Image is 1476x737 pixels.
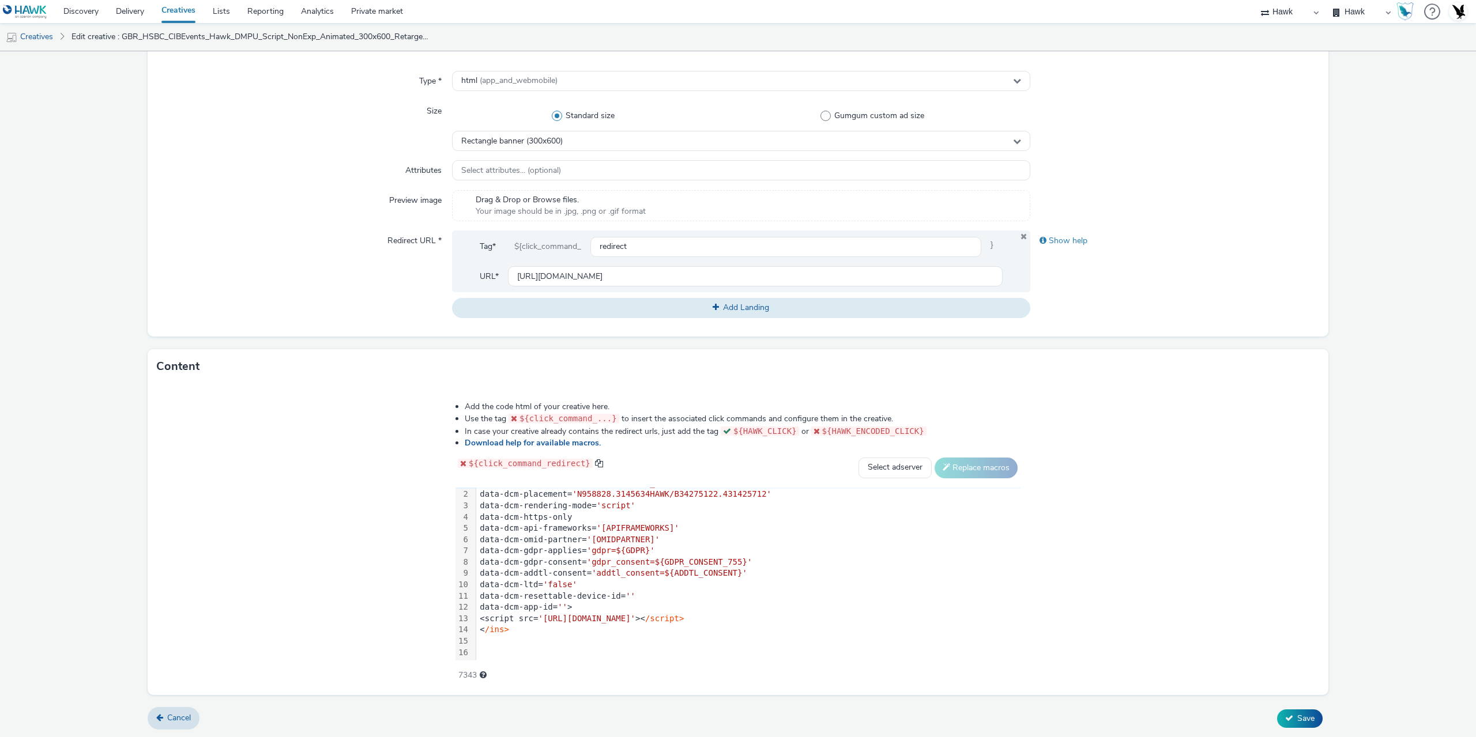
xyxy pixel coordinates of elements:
span: '' [558,602,567,611]
div: data-dcm-gdpr-applies= [476,545,1021,557]
span: '[URL][DOMAIN_NAME]' [538,614,635,623]
div: 16 [455,647,470,659]
span: class [694,478,718,487]
img: Account UK [1449,3,1467,20]
span: Drag & Drop or Browse files. [476,194,646,206]
div: data-dcm-gdpr-consent= [476,557,1021,568]
a: Edit creative : GBR_HSBC_CIBEvents_Hawk_DMPU_Script_NonExp_Animated_300x600_Retargeting_20251015 [66,23,435,51]
div: < [476,624,1021,636]
div: 10 [455,579,470,591]
div: 13 [455,613,470,625]
span: 'N958828.3145634HAWK/B34275122.431425712' [572,489,771,498]
div: data-dcm-addtl-consent= [476,568,1021,579]
span: ${click_command_redirect} [469,459,590,468]
img: undefined Logo [3,5,47,19]
span: ${click_command_...} [519,414,617,423]
span: ${HAWK_CLICK} [733,426,797,436]
span: 'false' [543,580,577,589]
div: 8 [455,557,470,568]
span: copy to clipboard [595,459,603,467]
input: url... [508,266,1003,286]
div: 3 [455,500,470,512]
span: Add Landing [723,302,769,313]
span: '' [626,591,635,600]
div: 5 [455,523,470,534]
button: Replace macros [935,458,1018,478]
div: ${click_command_ [505,236,590,257]
li: In case your creative already contains the redirect urls, just add the tag or [465,425,1021,437]
span: 'gdpr_consent=${GDPR_CONSENT_755}' [587,557,752,566]
span: "${HAWK_CLICK}" [616,478,688,487]
span: } [981,236,1003,257]
label: Preview image [385,190,446,206]
span: 'display:inline-block;width:300px;height:600px' [791,478,1019,487]
div: data-dcm-omid-partner= [476,534,1021,546]
div: data-dcm-placement= [476,489,1021,500]
span: 'addtl_consent=${ADDTL_CONSENT}' [592,568,747,577]
a: Download help for available macros. [465,437,605,448]
a: Cancel [148,707,199,729]
div: <script src= >< [476,613,1021,625]
div: 15 [455,636,470,647]
span: '[OMIDPARTNER]' [587,535,660,544]
div: 4 [455,512,470,523]
span: 'script' [597,501,635,510]
div: Maximum recommended length: 3000 characters. [480,670,487,681]
label: Size [422,101,446,117]
div: 6 [455,534,470,546]
div: 2 [455,489,470,500]
span: 'gdpr=${GDPR}' [587,546,655,555]
span: Cancel [167,712,191,723]
span: html [461,76,558,86]
span: /script> [645,614,684,623]
div: 12 [455,602,470,613]
img: Hawk Academy [1396,2,1414,21]
span: Gumgum custom ad size [834,110,924,122]
img: mobile [6,32,17,43]
span: (app_and_webmobile) [480,75,558,86]
div: data-dcm-api-frameworks= [476,523,1021,534]
span: /ins> [485,625,509,634]
div: 9 [455,568,470,579]
li: Use the tag to insert the associated click commands and configure them in the creative. [465,413,1021,425]
button: Add Landing [452,298,1030,318]
div: data-dcm-resettable-device-id= [476,591,1021,602]
span: Rectangle banner (300x600) [461,137,563,146]
li: Add the code html of your creative here. [465,401,1021,413]
div: 7 [455,545,470,557]
div: data-dcm-rendering-mode= [476,500,1021,512]
label: Redirect URL * [383,230,446,247]
label: Attributes [401,160,446,176]
div: data-dcm-ltd= [476,579,1021,591]
span: '[APIFRAMEWORKS]' [597,523,679,532]
span: ${HAWK_ENCODED_CLICK} [822,426,924,436]
span: Save [1297,713,1315,724]
span: 7343 [458,670,477,681]
div: 14 [455,624,470,636]
span: Your image should be in .jpg, .png or .gif format [476,206,646,217]
div: data-dcm-app-id= > [476,602,1021,613]
span: 'dcmads' [723,478,762,487]
label: Type * [415,71,446,87]
span: Select attributes... (optional) [461,166,561,176]
h3: Content [156,358,199,375]
a: Hawk Academy [1396,2,1418,21]
div: Show help [1030,230,1320,251]
div: data-dcm-https-only [476,512,1021,523]
div: 11 [455,591,470,602]
span: Standard size [566,110,615,122]
button: Save [1277,709,1323,728]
